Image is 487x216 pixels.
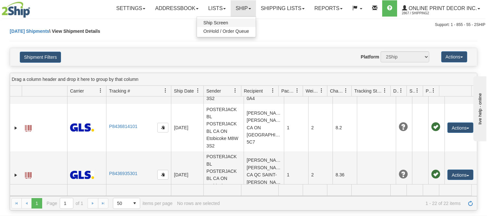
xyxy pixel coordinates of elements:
[284,104,308,151] td: 1
[330,88,344,94] span: Charge
[393,88,399,94] span: Delivery Status
[111,0,150,17] a: Settings
[465,198,476,209] a: Refresh
[2,2,30,18] img: logo2867.jpg
[157,123,168,133] button: Copy to clipboard
[109,124,137,129] a: P8436814101
[109,171,137,176] a: P8436935301
[354,88,383,94] span: Tracking Status
[174,88,194,94] span: Ship Date
[361,54,379,60] label: Platform
[157,170,168,180] button: Copy to clipboard
[397,0,485,17] a: Online Print Decor Inc. 2867 / Shipping2
[70,123,94,132] img: 17 - GLS Canada
[95,85,106,96] a: Carrier filter column settings
[412,85,423,96] a: Shipment Issues filter column settings
[197,27,256,35] a: OnHold / Order Queue
[171,104,203,151] td: [DATE]
[197,19,256,27] a: Ship Screen
[472,75,486,141] iframe: chat widget
[49,29,100,34] span: \ View Shipment Details
[409,88,415,94] span: Shipment Issues
[244,151,284,199] td: [PERSON_NAME] [PERSON_NAME] CA QC SAINT-[PERSON_NAME] H1S 2K6
[10,73,477,86] div: grid grouping header
[447,122,473,133] button: Actions
[31,198,42,209] span: Page 1
[206,88,221,94] span: Sender
[284,151,308,199] td: 1
[428,85,439,96] a: Pickup Status filter column settings
[306,88,319,94] span: Weight
[203,104,244,151] td: POSTERJACK BL POSTERJACK BL CA ON Etobicoke M8W 3S2
[447,170,473,180] button: Actions
[308,104,333,151] td: 2
[224,201,461,206] span: 1 - 22 of 22 items
[203,29,249,34] span: OnHold / Order Queue
[231,0,256,17] a: Ship
[60,198,73,209] input: Page 1
[10,29,49,34] a: [DATE] Shipments
[47,198,83,209] span: Page of 1
[129,198,140,209] span: select
[177,201,220,206] div: No rows are selected
[203,20,228,25] span: Ship Screen
[13,125,19,131] a: Expand
[407,6,477,11] span: Online Print Decor Inc.
[70,171,94,179] img: 17 - GLS Canada
[150,0,203,17] a: Addressbook
[431,122,440,132] span: Pickup Successfully created
[113,198,140,209] span: Page sizes drop down
[25,122,31,133] a: Label
[192,85,203,96] a: Ship Date filter column settings
[399,170,408,179] span: Unknown
[203,151,244,199] td: POSTERJACK BL POSTERJACK BL CA ON Etobicoke M8W 3S2
[399,122,408,132] span: Unknown
[117,200,126,207] span: 50
[160,85,171,96] a: Tracking # filter column settings
[333,151,357,199] td: 8.36
[379,85,390,96] a: Tracking Status filter column settings
[281,88,295,94] span: Packages
[70,88,84,94] span: Carrier
[20,52,61,63] button: Shipment Filters
[402,10,451,17] span: 2867 / Shipping2
[292,85,303,96] a: Packages filter column settings
[171,151,203,199] td: [DATE]
[396,85,407,96] a: Delivery Status filter column settings
[308,151,333,199] td: 2
[244,88,263,94] span: Recipient
[333,104,357,151] td: 8.2
[109,88,130,94] span: Tracking #
[426,88,431,94] span: Pickup Status
[203,0,231,17] a: Lists
[2,22,485,28] div: Support: 1 - 855 - 55 - 2SHIP
[230,85,241,96] a: Sender filter column settings
[13,172,19,178] a: Expand
[256,0,310,17] a: Shipping lists
[310,0,347,17] a: Reports
[113,198,173,209] span: items per page
[25,169,31,180] a: Label
[267,85,278,96] a: Recipient filter column settings
[340,85,351,96] a: Charge filter column settings
[431,170,440,179] span: Pickup Successfully created
[441,51,467,62] button: Actions
[244,104,284,151] td: [PERSON_NAME] [PERSON_NAME] CA ON [GEOGRAPHIC_DATA] 5C7
[316,85,327,96] a: Weight filter column settings
[5,6,60,10] div: live help - online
